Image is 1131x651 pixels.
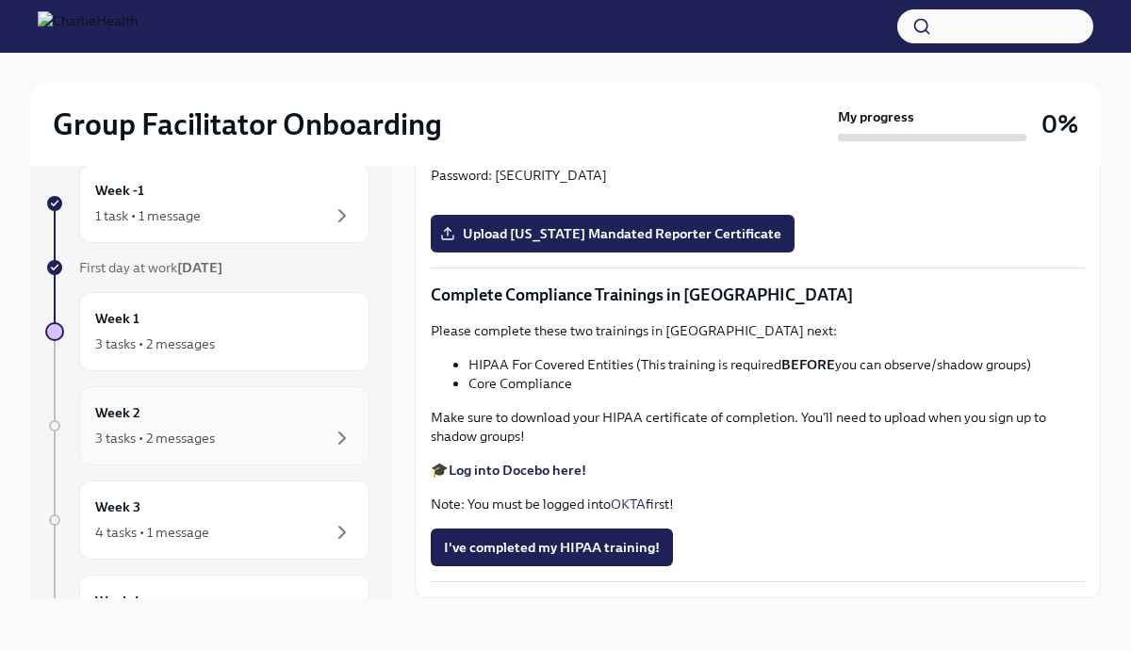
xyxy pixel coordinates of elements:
label: Upload [US_STATE] Mandated Reporter Certificate [431,215,795,252]
div: 4 tasks • 1 message [95,523,209,542]
li: HIPAA For Covered Entities (This training is required you can observe/shadow groups) [468,355,1085,374]
p: Complete Compliance Trainings in [GEOGRAPHIC_DATA] [431,284,1085,306]
h6: Week 4 [95,591,141,611]
a: Week 23 tasks • 2 messages [45,386,369,465]
h2: Group Facilitator Onboarding [53,106,442,143]
h6: Week 3 [95,496,140,517]
strong: My progress [838,107,914,126]
li: Core Compliance [468,374,1085,393]
p: Note: You must be logged into first! [431,495,1085,513]
h6: Week 2 [95,402,140,423]
p: Make sure to download your HIPAA certificate of completion. You'll need to upload when you sign u... [431,408,1085,446]
span: First day at work [79,259,222,276]
a: Week 34 tasks • 1 message [45,480,369,560]
a: Week -11 task • 1 message [45,164,369,243]
p: Please complete these two trainings in [GEOGRAPHIC_DATA] next: [431,321,1085,340]
p: 🎓 [431,461,1085,480]
strong: BEFORE [781,356,835,373]
strong: [DATE] [177,259,222,276]
div: 3 tasks • 2 messages [95,334,215,353]
a: First day at work[DATE] [45,258,369,277]
a: OKTA [611,496,646,513]
button: I've completed my HIPAA training! [431,529,673,566]
h3: 0% [1041,107,1078,141]
div: 3 tasks • 2 messages [95,429,215,448]
span: Upload [US_STATE] Mandated Reporter Certificate [444,224,781,243]
a: Log into Docebo here! [449,462,586,479]
a: Week 13 tasks • 2 messages [45,292,369,371]
img: CharlieHealth [38,11,138,41]
h6: Week 1 [95,308,139,329]
span: I've completed my HIPAA training! [444,538,660,557]
div: 1 task • 1 message [95,206,201,225]
h6: Week -1 [95,180,144,201]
